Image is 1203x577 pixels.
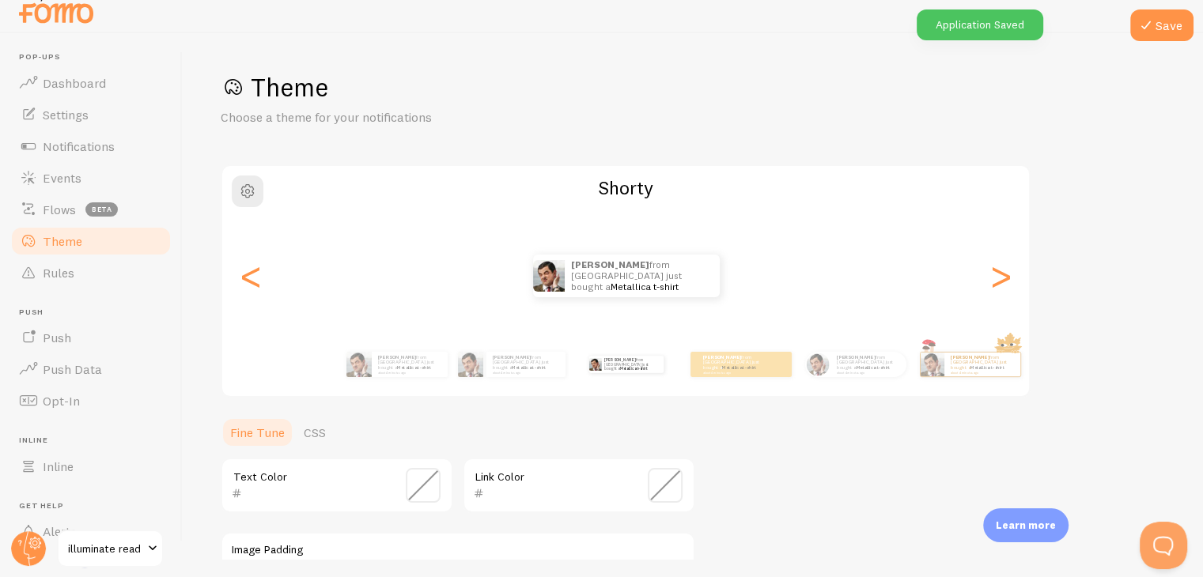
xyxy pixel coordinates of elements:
[620,366,647,371] a: Metallica t-shirt
[970,364,1004,371] a: Metallica t-shirt
[1130,9,1194,41] button: Save
[571,255,704,297] p: from [GEOGRAPHIC_DATA] just bought a
[983,508,1069,542] div: Learn more
[493,371,558,374] small: about 4 minutes ago
[920,353,944,376] img: Fomo
[221,71,1165,104] h1: Theme
[996,518,1056,533] p: Learn more
[837,354,900,374] p: from [GEOGRAPHIC_DATA] just bought a
[294,417,335,448] a: CSS
[604,357,636,362] strong: [PERSON_NAME]
[397,364,431,371] a: Metallica t-shirt
[241,219,260,333] div: Previous slide
[43,330,71,345] span: Push
[19,307,172,318] span: Push
[19,436,172,446] span: Inline
[9,225,172,257] a: Theme
[9,322,172,353] a: Push
[9,515,172,547] a: Alerts
[222,175,1029,200] h2: Shorty
[232,543,684,557] label: Image Padding
[703,354,741,360] strong: [PERSON_NAME]
[19,52,172,62] span: Pop-ups
[43,170,81,186] span: Events
[991,219,1010,333] div: Next slide
[512,364,546,371] a: Metallica t-shirt
[221,417,294,448] a: Fine Tune
[43,458,74,474] span: Inline
[9,67,172,99] a: Dashboard
[68,539,143,558] span: illuminate read
[588,358,601,371] img: Fomo
[221,108,600,126] p: Choose a theme for your notifications
[703,354,766,374] p: from [GEOGRAPHIC_DATA] just bought a
[951,354,1014,374] p: from [GEOGRAPHIC_DATA] just bought a
[43,361,102,377] span: Push Data
[458,352,483,377] img: Fomo
[346,352,372,377] img: Fomo
[9,353,172,385] a: Push Data
[837,354,875,360] strong: [PERSON_NAME]
[9,257,172,288] a: Rules
[9,451,172,482] a: Inline
[43,265,74,281] span: Rules
[85,202,118,217] span: beta
[43,107,89,123] span: Settings
[951,354,989,360] strong: [PERSON_NAME]
[9,130,172,162] a: Notifications
[9,385,172,417] a: Opt-In
[837,371,898,374] small: about 4 minutes ago
[493,354,531,360] strong: [PERSON_NAME]
[43,393,80,409] span: Opt-In
[722,364,756,371] a: Metallica t-shirt
[9,194,172,225] a: Flows beta
[9,162,172,194] a: Events
[951,371,1012,374] small: about 4 minutes ago
[57,530,164,568] a: illuminate read
[43,523,77,539] span: Alerts
[43,233,82,249] span: Theme
[533,260,565,292] img: Fomo
[378,354,441,374] p: from [GEOGRAPHIC_DATA] just bought a
[9,99,172,130] a: Settings
[43,138,115,154] span: Notifications
[43,202,76,217] span: Flows
[856,364,890,371] a: Metallica t-shirt
[604,356,657,373] p: from [GEOGRAPHIC_DATA] just bought a
[611,281,679,292] a: Metallica t-shirt
[378,371,440,374] small: about 4 minutes ago
[703,371,765,374] small: about 4 minutes ago
[917,9,1043,40] div: Application Saved
[378,354,416,360] strong: [PERSON_NAME]
[1140,522,1187,569] iframe: Help Scout Beacon - Open
[493,354,559,374] p: from [GEOGRAPHIC_DATA] just bought a
[19,501,172,511] span: Get Help
[571,258,649,270] strong: [PERSON_NAME]
[43,75,106,91] span: Dashboard
[806,353,829,375] img: Fomo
